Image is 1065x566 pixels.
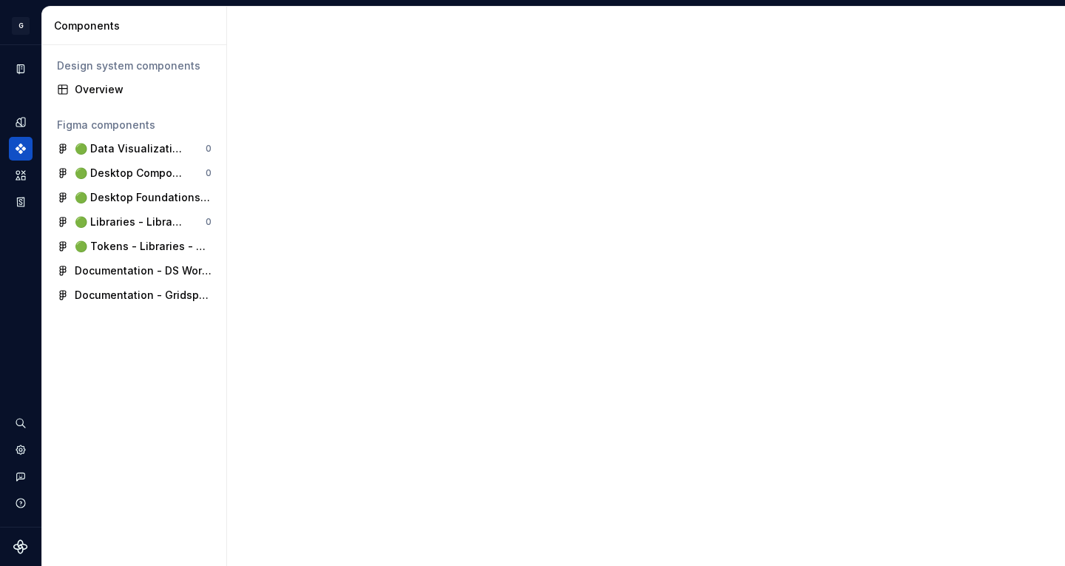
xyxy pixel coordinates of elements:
[54,18,220,33] div: Components
[206,216,212,228] div: 0
[51,137,217,161] a: 🟢 Data Visualization Components - Libraries - Gridspertise DS0
[3,10,38,41] button: G
[51,78,217,101] a: Overview
[51,161,217,185] a: 🟢 Desktop Components - Libraries - Gridspertise DS0
[9,190,33,214] a: Storybook stories
[12,17,30,35] div: G
[57,58,212,73] div: Design system components
[75,288,212,303] div: Documentation - Gridspertise DS
[9,438,33,462] a: Settings
[9,110,33,134] a: Design tokens
[9,465,33,488] button: Contact support
[9,164,33,187] a: Assets
[9,137,33,161] a: Components
[75,239,212,254] div: 🟢 Tokens - Libraries - Gridspertise DS
[51,283,217,307] a: Documentation - Gridspertise DS
[75,141,185,156] div: 🟢 Data Visualization Components - Libraries - Gridspertise DS
[75,263,212,278] div: Documentation - DS Working group
[51,210,217,234] a: 🟢 Libraries - Libraries - Gridspertise DS0
[75,166,185,181] div: 🟢 Desktop Components - Libraries - Gridspertise DS
[75,215,185,229] div: 🟢 Libraries - Libraries - Gridspertise DS
[75,82,212,97] div: Overview
[206,167,212,179] div: 0
[206,143,212,155] div: 0
[75,190,212,205] div: 🟢 Desktop Foundations - Libraries - Gridspertise DS
[9,57,33,81] a: Documentation
[57,118,212,132] div: Figma components
[9,411,33,435] button: Search ⌘K
[51,186,217,209] a: 🟢 Desktop Foundations - Libraries - Gridspertise DS
[13,539,28,554] svg: Supernova Logo
[51,235,217,258] a: 🟢 Tokens - Libraries - Gridspertise DS
[51,259,217,283] a: Documentation - DS Working group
